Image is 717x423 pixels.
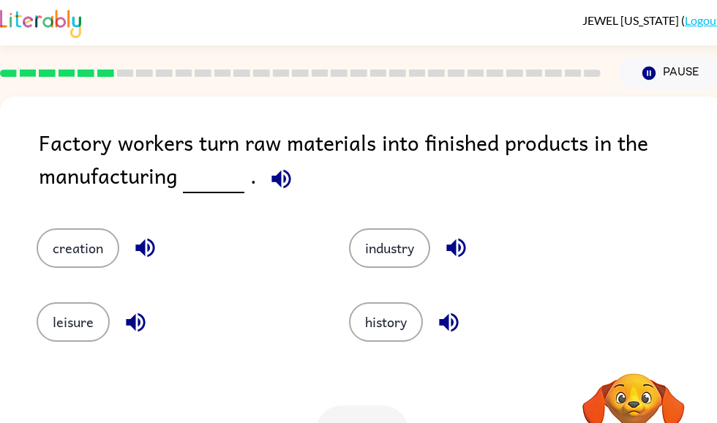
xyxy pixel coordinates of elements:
[349,302,423,342] button: history
[582,13,681,27] span: JEWEL [US_STATE]
[349,228,430,268] button: industry
[37,302,110,342] button: leisure
[37,228,119,268] button: creation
